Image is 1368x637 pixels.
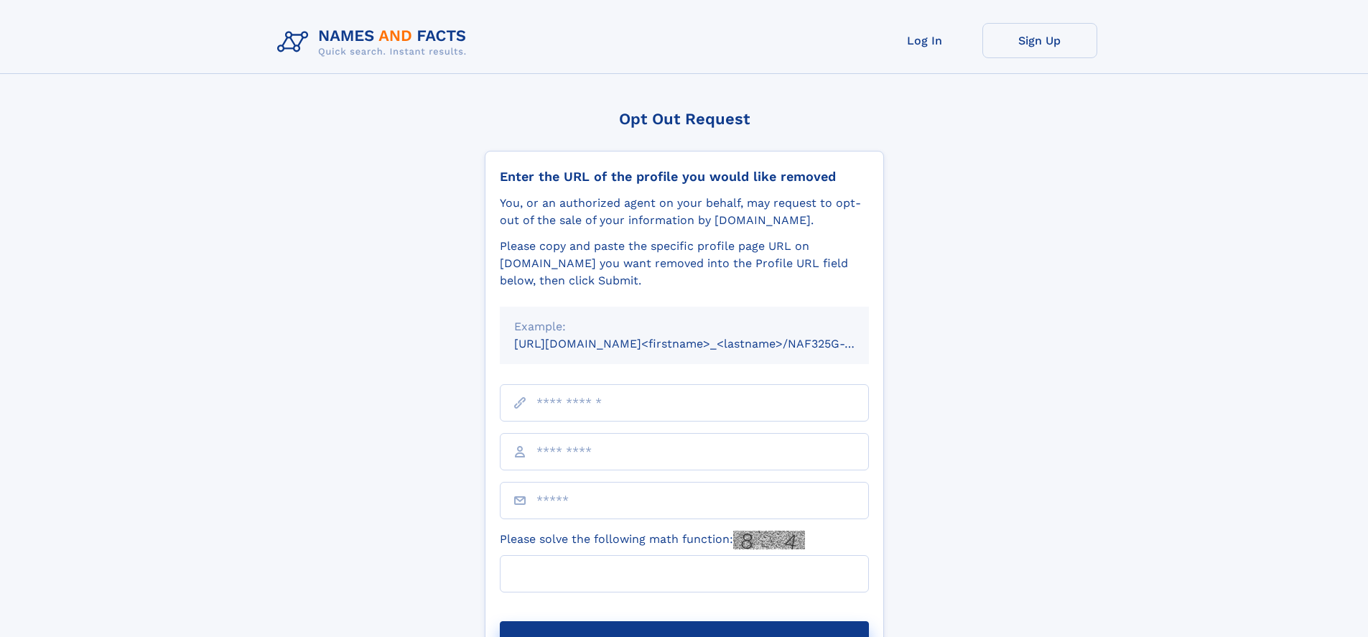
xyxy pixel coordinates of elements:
[500,238,869,289] div: Please copy and paste the specific profile page URL on [DOMAIN_NAME] you want removed into the Pr...
[485,110,884,128] div: Opt Out Request
[500,531,805,549] label: Please solve the following math function:
[271,23,478,62] img: Logo Names and Facts
[500,195,869,229] div: You, or an authorized agent on your behalf, may request to opt-out of the sale of your informatio...
[514,337,896,350] small: [URL][DOMAIN_NAME]<firstname>_<lastname>/NAF325G-xxxxxxxx
[982,23,1097,58] a: Sign Up
[500,169,869,185] div: Enter the URL of the profile you would like removed
[867,23,982,58] a: Log In
[514,318,855,335] div: Example:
